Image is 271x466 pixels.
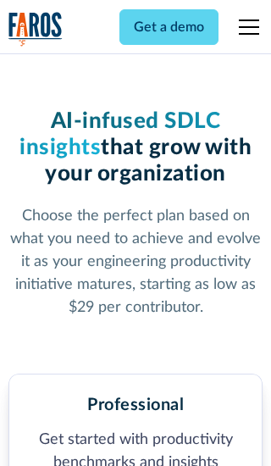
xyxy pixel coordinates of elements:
[19,110,220,158] span: AI-infused SDLC insights
[229,7,263,47] div: menu
[8,12,63,47] a: home
[8,205,263,319] p: Choose the perfect plan based on what you need to achieve and evolve it as your engineering produ...
[8,12,63,47] img: Logo of the analytics and reporting company Faros.
[8,108,263,188] h1: that grow with your organization
[119,9,218,45] a: Get a demo
[87,395,184,415] h2: Professional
